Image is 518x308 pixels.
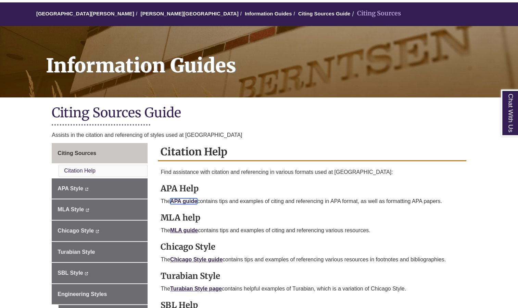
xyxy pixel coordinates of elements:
a: Chicago Style [52,221,148,241]
span: APA Style [58,186,83,191]
strong: APA Help [161,183,198,194]
p: The contains tips and examples of citing and referencing various resources. [161,226,463,235]
i: This link opens in a new window [96,230,99,233]
span: Assists in the citation and referencing of styles used at [GEOGRAPHIC_DATA] [52,132,242,138]
a: [GEOGRAPHIC_DATA][PERSON_NAME] [36,11,134,16]
a: Citing Sources Guide [298,11,351,16]
span: Chicago Style [58,228,94,234]
i: This link opens in a new window [85,188,88,191]
a: Turabian Style page [170,286,222,292]
a: MLA guide [170,227,198,233]
span: SBL Style [58,270,83,276]
span: Turabian Style [58,249,95,255]
p: Find assistance with citation and referencing in various formats used at [GEOGRAPHIC_DATA]: [161,168,463,176]
li: Citing Sources [350,9,401,19]
i: This link opens in a new window [86,209,89,212]
a: Citation Help [64,168,96,174]
a: Citing Sources [52,143,148,164]
a: SBL Style [52,263,148,283]
a: Chicago Style guide [170,257,223,262]
p: The contains tips and examples of citing and referencing in APA format, as well as formatting APA... [161,197,463,205]
h1: Information Guides [38,26,518,88]
p: The contains helpful examples of Turabian, which is a variation of Chicago Style. [161,285,463,293]
span: Engineering Styles [58,291,107,297]
i: This link opens in a new window [85,272,88,275]
p: The contains tips and examples of referencing various resources in footnotes and bibliographies. [161,256,463,264]
span: MLA Style [58,206,84,212]
a: APA guide [170,198,197,204]
strong: Chicago Style [161,241,215,252]
strong: MLA help [161,212,200,223]
a: Engineering Styles [52,284,148,305]
a: APA Style [52,178,148,199]
strong: Turabian Style [161,271,220,281]
span: Citing Sources [58,150,96,156]
a: Information Guides [245,11,292,16]
a: [PERSON_NAME][GEOGRAPHIC_DATA] [140,11,238,16]
h2: Citation Help [158,143,466,161]
a: Turabian Style [52,242,148,262]
a: MLA Style [52,199,148,220]
h1: Citing Sources Guide [52,104,466,122]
